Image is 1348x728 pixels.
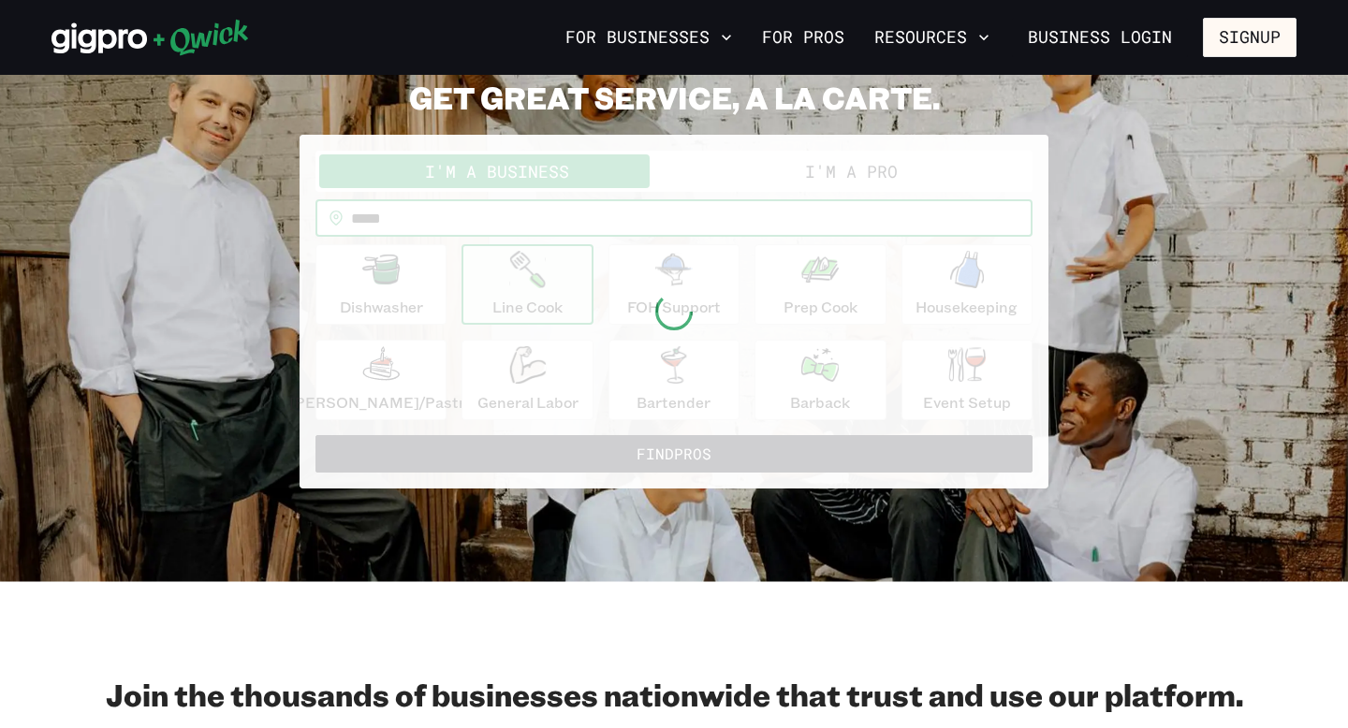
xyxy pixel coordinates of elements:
[1012,18,1188,57] a: Business Login
[289,391,473,414] p: [PERSON_NAME]/Pastry
[867,22,997,53] button: Resources
[755,22,852,53] a: For Pros
[300,79,1048,116] h2: GET GREAT SERVICE, A LA CARTE.
[558,22,740,53] button: For Businesses
[51,676,1297,713] h2: Join the thousands of businesses nationwide that trust and use our platform.
[1203,18,1297,57] button: Signup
